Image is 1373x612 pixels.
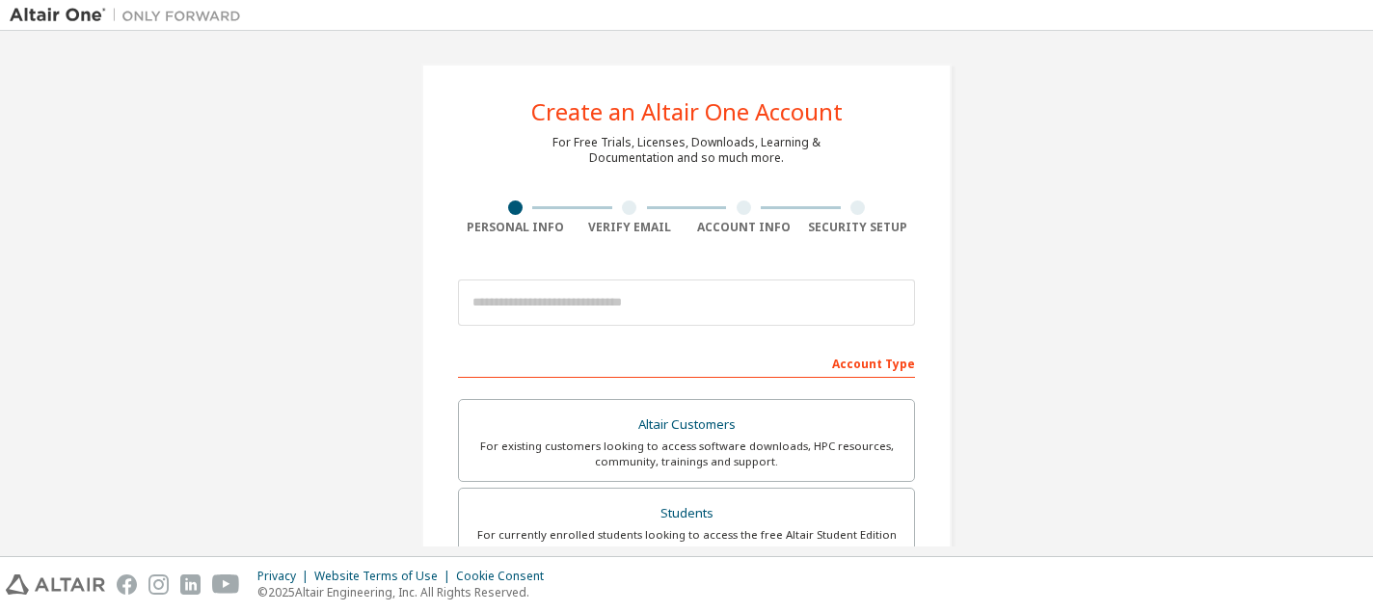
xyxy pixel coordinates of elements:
[531,100,843,123] div: Create an Altair One Account
[257,569,314,584] div: Privacy
[10,6,251,25] img: Altair One
[6,574,105,595] img: altair_logo.svg
[148,574,169,595] img: instagram.svg
[458,220,573,235] div: Personal Info
[180,574,201,595] img: linkedin.svg
[471,500,902,527] div: Students
[458,347,915,378] div: Account Type
[471,412,902,439] div: Altair Customers
[552,135,821,166] div: For Free Trials, Licenses, Downloads, Learning & Documentation and so much more.
[257,584,555,600] p: © 2025 Altair Engineering, Inc. All Rights Reserved.
[314,569,456,584] div: Website Terms of Use
[471,439,902,469] div: For existing customers looking to access software downloads, HPC resources, community, trainings ...
[686,220,801,235] div: Account Info
[212,574,240,595] img: youtube.svg
[573,220,687,235] div: Verify Email
[117,574,137,595] img: facebook.svg
[471,527,902,558] div: For currently enrolled students looking to access the free Altair Student Edition bundle and all ...
[801,220,916,235] div: Security Setup
[456,569,555,584] div: Cookie Consent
